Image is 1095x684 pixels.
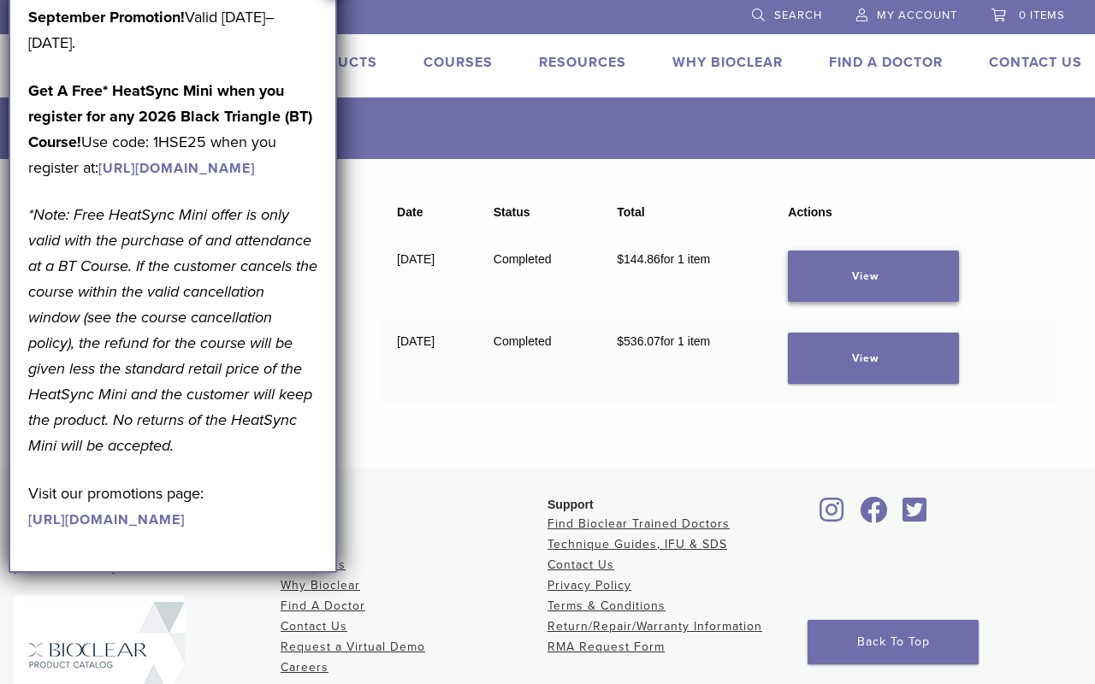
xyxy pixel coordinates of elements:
[672,54,783,71] a: Why Bioclear
[617,334,660,348] span: 536.07
[281,660,328,675] a: Careers
[494,205,530,219] span: Status
[989,54,1082,71] a: Contact Us
[774,9,822,22] span: Search
[897,507,932,524] a: Bioclear
[281,598,365,613] a: Find A Doctor
[1019,9,1065,22] span: 0 items
[476,321,601,403] td: Completed
[547,640,665,654] a: RMA Request Form
[814,507,850,524] a: Bioclear
[298,54,377,71] a: Products
[397,252,435,266] time: [DATE]
[788,333,959,384] a: View order 44015
[547,537,727,551] a: Technique Guides, IFU & SDS
[547,557,614,572] a: Contact Us
[28,205,317,455] em: *Note: Free HeatSync Mini offer is only valid with the purchase of and attendance at a BT Course....
[600,321,771,403] td: for 1 item
[397,334,435,348] time: [DATE]
[281,640,425,654] a: Request a Virtual Demo
[617,205,644,219] span: Total
[28,4,317,56] p: Valid [DATE]–[DATE].
[28,81,312,151] strong: Get A Free* HeatSync Mini when you register for any 2026 Black Triangle (BT) Course!
[808,620,979,664] a: Back To Top
[547,598,666,613] a: Terms & Conditions
[617,252,624,266] span: $
[397,205,423,219] span: Date
[476,239,601,321] td: Completed
[281,619,347,634] a: Contact Us
[829,54,943,71] a: Find A Doctor
[788,251,959,302] a: View order 48996
[547,578,631,593] a: Privacy Policy
[28,481,317,532] p: Visit our promotions page:
[547,498,594,511] span: Support
[28,8,185,27] b: September Promotion!
[54,97,1082,159] h1: My Account
[547,619,762,634] a: Return/Repair/Warranty Information
[600,239,771,321] td: for 1 item
[547,516,730,531] a: Find Bioclear Trained Doctors
[617,334,624,348] span: $
[854,507,893,524] a: Bioclear
[877,9,957,22] span: My Account
[423,54,493,71] a: Courses
[617,252,660,266] span: 144.86
[539,54,626,71] a: Resources
[28,511,185,528] a: [URL][DOMAIN_NAME]
[788,205,832,219] span: Actions
[28,78,317,180] p: Use code: 1HSE25 when you register at:
[98,160,255,177] a: [URL][DOMAIN_NAME]
[281,578,360,593] a: Why Bioclear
